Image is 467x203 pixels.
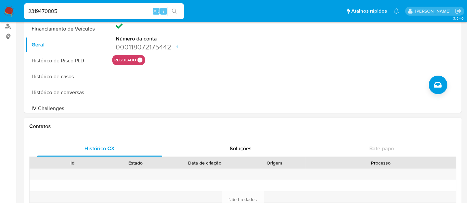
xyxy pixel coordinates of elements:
[230,145,252,152] span: Soluções
[26,101,109,116] button: IV Challenges
[394,8,399,14] a: Notificações
[310,160,451,166] div: Processo
[369,145,394,152] span: Bate-papo
[172,160,238,166] div: Data de criação
[453,16,464,21] span: 3.154.0
[114,59,136,61] button: regulado
[415,8,453,14] p: alexandra.macedo@mercadolivre.com
[168,7,181,16] button: search-icon
[29,123,456,130] h1: Contatos
[109,160,162,166] div: Estado
[85,145,115,152] span: Histórico CX
[26,69,109,85] button: Histórico de casos
[26,53,109,69] button: Histórico de Risco PLD
[154,8,159,14] span: Alt
[116,42,196,52] dd: 000118072175442
[248,160,301,166] div: Origem
[46,160,99,166] div: Id
[26,85,109,101] button: Histórico de conversas
[351,8,387,15] span: Atalhos rápidos
[24,7,184,16] input: Pesquise usuários ou casos...
[455,8,462,15] a: Sair
[26,37,109,53] button: Geral
[116,35,196,42] dt: Número da conta
[163,8,165,14] span: s
[26,21,109,37] button: Financiamento de Veículos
